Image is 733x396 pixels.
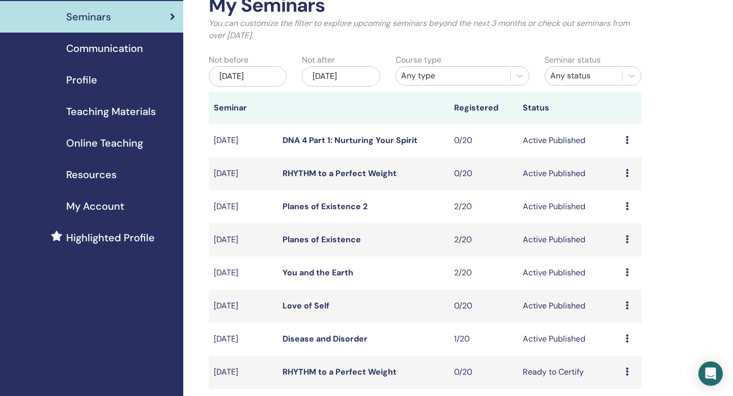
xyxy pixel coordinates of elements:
th: Seminar [209,92,277,124]
td: [DATE] [209,223,277,257]
td: Active Published [518,290,621,323]
td: Active Published [518,257,621,290]
span: Resources [66,167,117,182]
td: [DATE] [209,323,277,356]
span: Profile [66,72,97,88]
a: Love of Self [283,300,329,311]
td: 0/20 [449,290,518,323]
td: Ready to Certify [518,356,621,389]
td: Active Published [518,223,621,257]
a: You and the Earth [283,267,353,278]
td: Active Published [518,323,621,356]
label: Not after [302,54,335,66]
td: 2/20 [449,223,518,257]
div: [DATE] [209,66,287,87]
td: Active Published [518,124,621,157]
span: Highlighted Profile [66,230,155,245]
label: Not before [209,54,248,66]
td: [DATE] [209,190,277,223]
a: Planes of Existence [283,234,361,245]
span: My Account [66,199,124,214]
td: 1/20 [449,323,518,356]
label: Seminar status [545,54,601,66]
td: 0/20 [449,157,518,190]
th: Status [518,92,621,124]
td: [DATE] [209,290,277,323]
div: Any type [401,70,505,82]
td: 0/20 [449,356,518,389]
td: Active Published [518,190,621,223]
div: Open Intercom Messenger [698,361,723,386]
a: Disease and Disorder [283,333,368,344]
a: DNA 4 Part 1: Nurturing Your Spirit [283,135,417,146]
a: RHYTHM to a Perfect Weight [283,168,397,179]
a: Planes of Existence 2 [283,201,368,212]
td: 2/20 [449,257,518,290]
td: 2/20 [449,190,518,223]
span: Communication [66,41,143,56]
td: 0/20 [449,124,518,157]
td: Active Published [518,157,621,190]
p: You can customize the filter to explore upcoming seminars beyond the next 3 months or check out s... [209,17,641,42]
div: Any status [550,70,617,82]
div: [DATE] [302,66,380,87]
span: Seminars [66,9,111,24]
th: Registered [449,92,518,124]
span: Teaching Materials [66,104,156,119]
td: [DATE] [209,356,277,389]
td: [DATE] [209,124,277,157]
span: Online Teaching [66,135,143,151]
td: [DATE] [209,257,277,290]
a: RHYTHM to a Perfect Weight [283,366,397,377]
td: [DATE] [209,157,277,190]
label: Course type [396,54,441,66]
